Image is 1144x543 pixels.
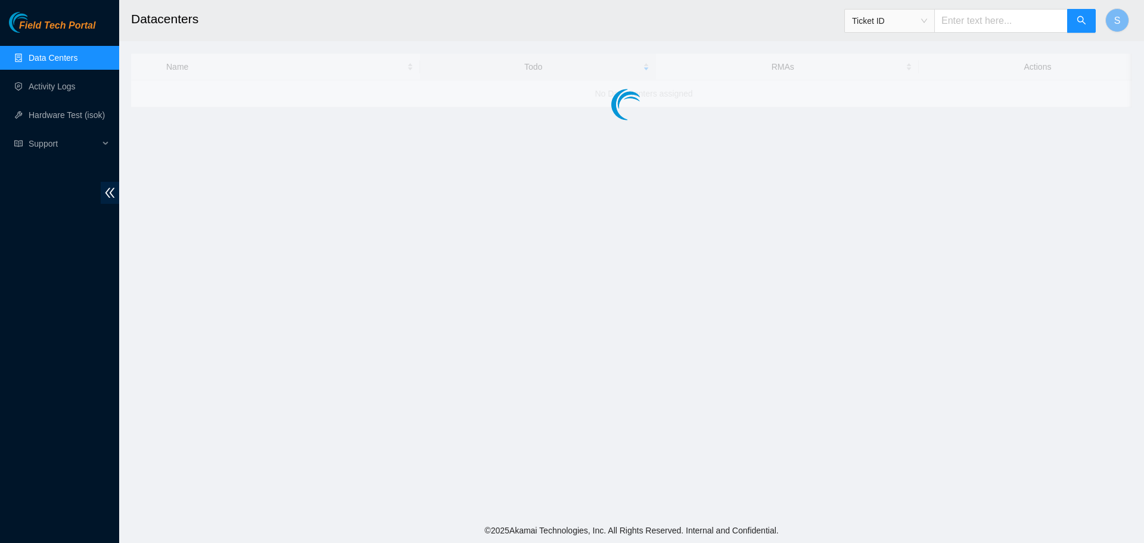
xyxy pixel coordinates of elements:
button: search [1067,9,1096,33]
img: Akamai Technologies [9,12,60,33]
a: Hardware Test (isok) [29,110,105,120]
input: Enter text here... [934,9,1068,33]
span: double-left [101,182,119,204]
span: search [1077,15,1086,27]
a: Akamai TechnologiesField Tech Portal [9,21,95,37]
span: Ticket ID [852,12,927,30]
span: Field Tech Portal [19,20,95,32]
footer: © 2025 Akamai Technologies, Inc. All Rights Reserved. Internal and Confidential. [119,518,1144,543]
span: Support [29,132,99,156]
a: Activity Logs [29,82,76,91]
button: S [1105,8,1129,32]
a: Data Centers [29,53,77,63]
span: read [14,139,23,148]
span: S [1114,13,1121,28]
